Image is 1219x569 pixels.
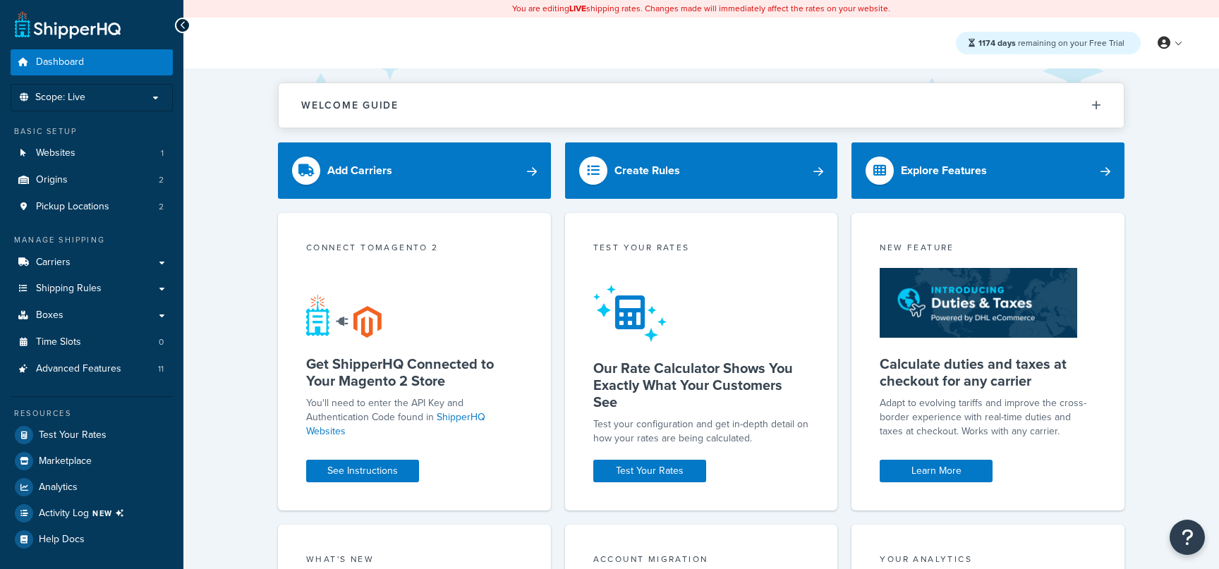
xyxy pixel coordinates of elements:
li: Websites [11,140,173,166]
div: New Feature [880,241,1096,257]
span: Origins [36,174,68,186]
a: Time Slots0 [11,329,173,355]
a: Create Rules [565,142,838,199]
b: LIVE [569,2,586,15]
img: connect-shq-magento-24cdf84b.svg [306,294,382,338]
a: Dashboard [11,49,173,75]
h5: Calculate duties and taxes at checkout for any carrier [880,355,1096,389]
h5: Our Rate Calculator Shows You Exactly What Your Customers See [593,360,810,410]
a: ShipperHQ Websites [306,410,485,439]
h5: Get ShipperHQ Connected to Your Magento 2 Store [306,355,523,389]
a: Test Your Rates [593,460,706,482]
span: Shipping Rules [36,283,102,295]
span: Help Docs [39,534,85,546]
span: Carriers [36,257,71,269]
span: 11 [158,363,164,375]
a: Shipping Rules [11,276,173,302]
div: Manage Shipping [11,234,173,246]
span: Dashboard [36,56,84,68]
div: Resources [11,408,173,420]
span: Scope: Live [35,92,85,104]
p: Adapt to evolving tariffs and improve the cross-border experience with real-time duties and taxes... [880,396,1096,439]
div: Connect to Magento 2 [306,241,523,257]
h2: Welcome Guide [301,100,399,111]
span: Boxes [36,310,63,322]
span: Time Slots [36,336,81,348]
span: Test Your Rates [39,429,107,441]
div: Add Carriers [327,161,392,181]
span: Websites [36,147,75,159]
span: NEW [92,508,130,519]
li: Advanced Features [11,356,173,382]
div: Explore Features [901,161,987,181]
a: See Instructions [306,460,419,482]
span: Activity Log [39,504,130,522]
span: Marketplace [39,455,92,467]
li: Pickup Locations [11,194,173,220]
a: Carriers [11,250,173,276]
div: Your Analytics [880,553,1096,569]
div: Create Rules [614,161,680,181]
button: Welcome Guide [279,83,1124,128]
strong: 1174 days [978,37,1016,49]
p: You'll need to enter the API Key and Authentication Code found in [306,396,523,439]
span: 2 [159,174,164,186]
a: Analytics [11,475,173,500]
div: Basic Setup [11,126,173,137]
span: Analytics [39,482,78,494]
li: Origins [11,167,173,193]
span: 1 [161,147,164,159]
a: Activity LogNEW [11,501,173,526]
a: Add Carriers [278,142,551,199]
span: Pickup Locations [36,201,109,213]
span: 0 [159,336,164,348]
a: Learn More [880,460,993,482]
li: [object Object] [11,501,173,526]
a: Test Your Rates [11,422,173,448]
button: Open Resource Center [1170,520,1205,555]
div: Test your configuration and get in-depth detail on how your rates are being calculated. [593,417,810,446]
a: Explore Features [851,142,1124,199]
span: Advanced Features [36,363,121,375]
span: 2 [159,201,164,213]
span: remaining on your Free Trial [978,37,1124,49]
a: Advanced Features11 [11,356,173,382]
a: Help Docs [11,527,173,552]
a: Boxes [11,302,173,329]
div: Test your rates [593,241,810,257]
div: What's New [306,553,523,569]
a: Pickup Locations2 [11,194,173,220]
a: Marketplace [11,448,173,474]
li: Time Slots [11,329,173,355]
a: Websites1 [11,140,173,166]
a: Origins2 [11,167,173,193]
